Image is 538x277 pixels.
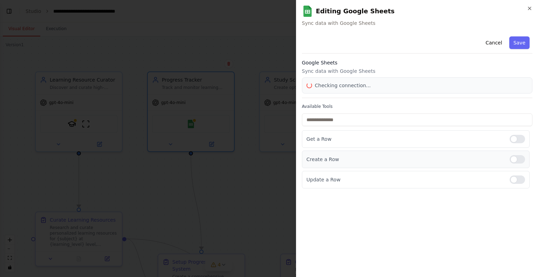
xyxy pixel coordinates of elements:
h2: Editing Google Sheets [302,6,532,17]
p: Update a Row [306,176,504,183]
p: Create a Row [306,156,504,163]
h3: Google Sheets [302,59,532,66]
label: Available Tools [302,104,532,109]
span: Sync data with Google Sheets [302,20,532,27]
p: Get a Row [306,136,504,143]
span: Checking connection... [315,82,371,89]
img: Google Sheets [302,6,313,17]
button: Cancel [481,36,506,49]
button: Save [509,36,530,49]
p: Sync data with Google Sheets [302,68,532,75]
